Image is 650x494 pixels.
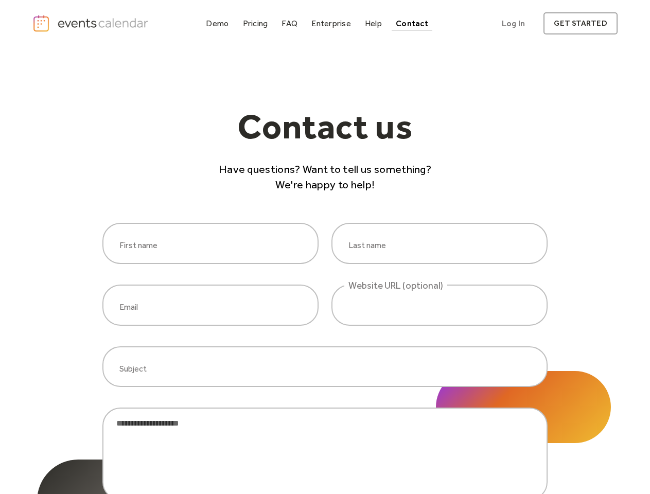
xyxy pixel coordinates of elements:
[491,12,535,34] a: Log In
[214,162,436,192] p: Have questions? Want to tell us something? We're happy to help!
[277,16,302,30] a: FAQ
[396,21,428,26] div: Contact
[361,16,386,30] a: Help
[311,21,350,26] div: Enterprise
[543,12,617,34] a: get started
[214,109,436,154] h1: Contact us
[239,16,272,30] a: Pricing
[365,21,382,26] div: Help
[392,16,432,30] a: Contact
[282,21,297,26] div: FAQ
[32,14,151,32] a: home
[243,21,268,26] div: Pricing
[206,21,229,26] div: Demo
[307,16,355,30] a: Enterprise
[202,16,233,30] a: Demo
